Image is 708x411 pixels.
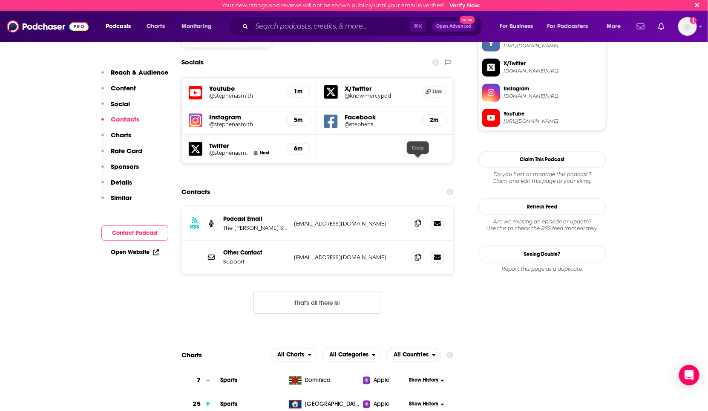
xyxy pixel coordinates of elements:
button: Refresh Feed [478,198,606,215]
p: Sponsors [111,162,139,171]
p: Content [111,84,136,92]
span: Link [432,88,442,95]
span: Show History [409,376,438,384]
span: instagram.com/stephenasmith [504,93,602,99]
a: Verify Now [450,2,480,9]
button: Reach & Audience [101,68,168,84]
p: Similar [111,194,132,202]
h3: 7 [197,375,201,385]
img: Stephen A. Smith [253,151,258,155]
button: Content [101,84,136,100]
a: Instagram[DOMAIN_NAME][URL] [482,84,602,101]
button: Nothing here. [253,291,381,314]
a: YouTube[URL][DOMAIN_NAME] [482,109,602,127]
span: Show History [409,400,438,408]
p: Other Contact [223,249,287,256]
button: open menu [542,20,601,33]
p: [EMAIL_ADDRESS][DOMAIN_NAME] [294,254,405,261]
span: More [607,20,621,32]
h2: Contacts [181,184,210,200]
span: Host [260,150,269,156]
h5: X/Twitter [345,84,415,93]
button: open menu [271,348,317,362]
h5: 6m [294,145,303,152]
h5: Facebook [345,113,415,121]
p: Social [111,100,130,108]
a: Charts [141,20,170,33]
div: Copy [407,141,429,154]
a: 7 [181,368,220,392]
span: All Countries [394,352,429,358]
button: open menu [322,348,381,362]
button: Show History [406,376,447,384]
h3: RSS [190,223,199,230]
span: https://www.facebook.com/stephena [504,43,602,49]
p: Rate Card [111,147,142,155]
span: All Categories [329,352,368,358]
p: Details [111,178,132,186]
span: Logged in as kevinscottsmith [678,17,697,36]
a: Sports [220,400,237,408]
a: @stephena [345,121,415,127]
a: Facebook[URL][DOMAIN_NAME] [482,33,602,51]
span: X/Twitter [504,60,602,67]
a: [GEOGRAPHIC_DATA] [285,400,363,408]
h2: Countries [386,348,441,362]
div: Report this page as a duplicate. [478,266,606,272]
span: New [460,16,475,24]
a: Seeing Double? [478,246,606,262]
span: YouTube [504,110,602,118]
img: Podchaser - Follow, Share and Rate Podcasts [7,18,89,35]
button: Social [101,100,130,116]
span: Monitoring [181,20,212,32]
a: Open Website [111,249,159,256]
p: Reach & Audience [111,68,168,76]
p: Contacts [111,115,139,123]
a: @stephenasmith [209,93,279,99]
h2: Charts [181,351,202,359]
button: open menu [100,20,142,33]
button: Charts [101,131,131,147]
h3: 25 [193,399,201,409]
span: Open Advanced [436,24,472,29]
button: Open AdvancedNew [432,21,475,32]
button: open menu [386,348,441,362]
button: Rate Card [101,147,142,162]
span: Charts [147,20,165,32]
h2: Socials [181,54,204,70]
button: open menu [494,20,544,33]
span: Apple [374,376,390,385]
div: Are we missing an episode or update? Use this to check the RSS feed immediately. [478,218,606,232]
div: Search podcasts, credits, & more... [236,17,491,36]
a: Show notifications dropdown [655,19,668,34]
button: Show profile menu [678,17,697,36]
a: Show notifications dropdown [633,19,648,34]
button: Show History [406,400,447,408]
h5: Instagram [209,113,279,121]
a: Apple [363,376,406,385]
a: Link [422,86,446,97]
a: @stephenasmith [209,121,279,127]
a: @stephenasmith [209,150,250,156]
div: Claim and edit this page to your liking. [478,171,606,185]
span: For Business [500,20,533,32]
button: open menu [601,20,632,33]
img: User Profile [678,17,697,36]
p: Support [223,258,287,265]
button: Claim This Podcast [478,151,606,168]
div: Open Intercom Messenger [679,365,699,385]
span: Instagram [504,85,602,93]
input: Search podcasts, credits, & more... [252,20,410,33]
button: open menu [176,20,223,33]
span: For Podcasters [547,20,588,32]
span: twitter.com/knowmercypod [504,68,602,74]
span: Dominica [305,376,331,385]
p: The [PERSON_NAME] Show Podcast Email [223,224,287,232]
button: Contacts [101,115,139,131]
h2: Categories [322,348,381,362]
